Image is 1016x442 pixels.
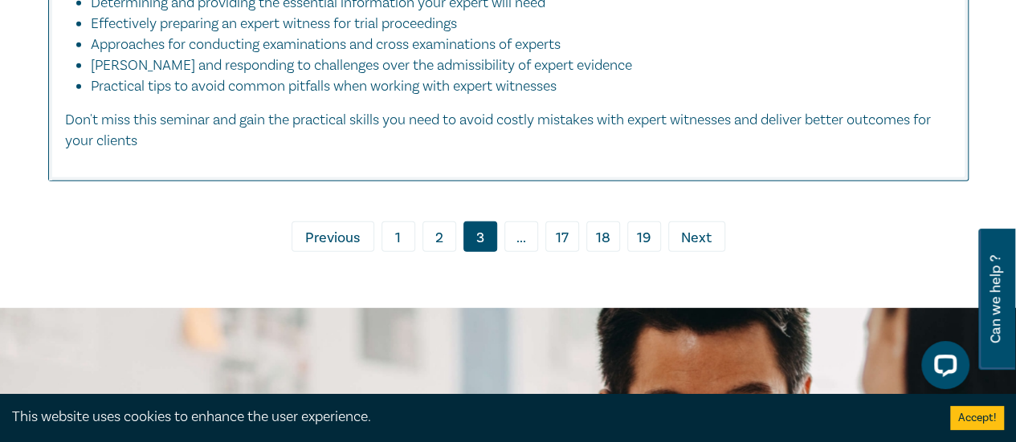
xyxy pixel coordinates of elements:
[545,221,579,252] a: 17
[292,221,374,252] a: Previous
[504,221,538,252] span: ...
[65,110,952,152] p: Don't miss this seminar and gain the practical skills you need to avoid costly mistakes with expe...
[950,406,1004,430] button: Accept cookies
[382,221,415,252] a: 1
[463,221,497,252] a: 3
[305,228,360,249] span: Previous
[681,228,712,249] span: Next
[627,221,661,252] a: 19
[668,221,725,252] a: Next
[586,221,620,252] a: 18
[91,55,936,76] li: [PERSON_NAME] and responding to challenges over the admissibility of expert evidence
[422,221,456,252] a: 2
[12,407,926,428] div: This website uses cookies to enhance the user experience.
[91,34,936,55] li: Approaches for conducting examinations and cross examinations of experts
[91,76,952,97] li: Practical tips to avoid common pitfalls when working with expert witnesses
[91,14,936,34] li: Effectively preparing an expert witness for trial proceedings
[908,335,976,402] iframe: LiveChat chat widget
[988,238,1003,360] span: Can we help ?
